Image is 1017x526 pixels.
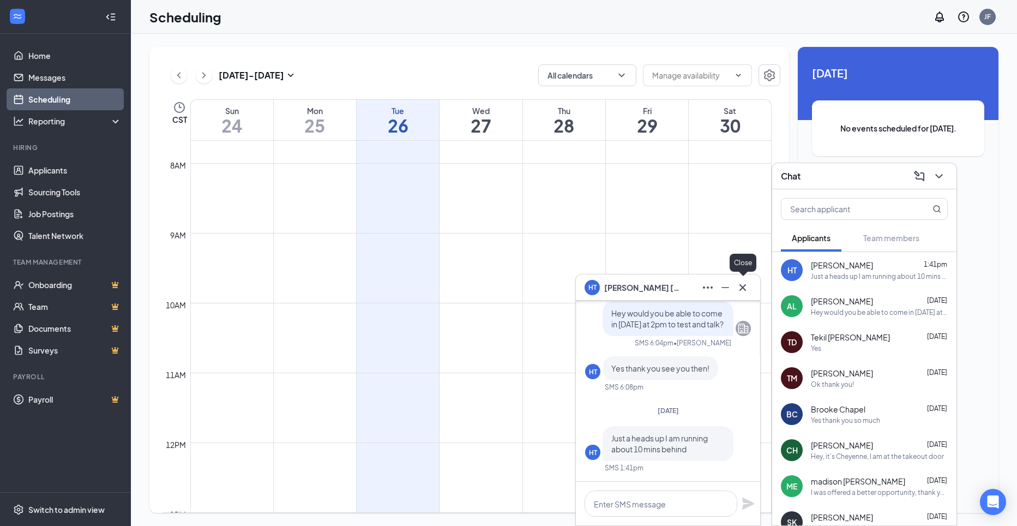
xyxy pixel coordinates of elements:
div: Reporting [28,116,122,127]
svg: ChevronLeft [173,69,184,82]
svg: Company [737,322,750,335]
span: [DATE] [927,296,947,304]
svg: ComposeMessage [913,170,926,183]
a: August 26, 2025 [357,100,439,140]
svg: Minimize [719,281,732,294]
a: OnboardingCrown [28,274,122,296]
svg: Analysis [13,116,24,127]
span: [DATE] [927,404,947,413]
a: PayrollCrown [28,388,122,410]
h1: 24 [191,116,273,135]
span: [PERSON_NAME] [811,296,873,307]
div: Mon [274,105,356,116]
svg: WorkstreamLogo [12,11,23,22]
svg: Cross [736,281,749,294]
svg: ChevronRight [198,69,209,82]
div: 1pm [168,509,188,521]
svg: SmallChevronDown [284,69,297,82]
div: 12pm [164,439,188,451]
span: [PERSON_NAME] [811,440,873,451]
a: Applicants [28,159,122,181]
div: I was offered a better opportunity, thank you for reaching out. [811,488,948,497]
div: HT [787,265,797,276]
div: HT [589,367,597,376]
h1: 26 [357,116,439,135]
a: Sourcing Tools [28,181,122,203]
div: Just a heads up I am running about 10 mins behind [811,272,948,281]
h3: [DATE] - [DATE] [219,69,284,81]
svg: ChevronDown [932,170,946,183]
span: [DATE] [658,407,679,415]
span: [DATE] [927,512,947,521]
h1: 27 [440,116,522,135]
span: [DATE] [927,440,947,449]
div: SMS 6:04pm [635,338,673,348]
a: Settings [759,64,780,86]
span: [DATE] [927,368,947,376]
div: Team Management [13,258,119,267]
svg: Collapse [105,11,116,22]
input: Manage availability [652,69,730,81]
div: Ok thank you! [811,380,854,389]
svg: QuestionInfo [957,10,970,23]
span: [DATE] [927,476,947,485]
span: 1:41pm [924,260,947,268]
span: Brooke Chapel [811,404,865,415]
a: August 25, 2025 [274,100,356,140]
div: 10am [164,299,188,311]
h3: Chat [781,170,801,182]
input: Search applicant [781,199,911,219]
h1: 28 [523,116,605,135]
div: ME [786,481,797,492]
button: ChevronLeft [171,67,187,83]
div: Tue [357,105,439,116]
div: 9am [168,229,188,241]
button: ChevronDown [930,168,948,185]
div: Yes [811,344,821,353]
button: ChevronRight [196,67,212,83]
span: [PERSON_NAME] [811,368,873,379]
div: HT [589,448,597,457]
span: • [PERSON_NAME] [673,338,731,348]
a: Scheduling [28,88,122,110]
svg: Settings [763,69,776,82]
a: Talent Network [28,225,122,247]
a: August 29, 2025 [606,100,688,140]
span: [DATE] [927,332,947,340]
div: AL [787,301,797,312]
span: CST [172,114,187,125]
a: August 24, 2025 [191,100,273,140]
a: SurveysCrown [28,339,122,361]
div: Thu [523,105,605,116]
a: August 27, 2025 [440,100,522,140]
div: Payroll [13,372,119,381]
a: Job Postings [28,203,122,225]
span: Tekil [PERSON_NAME] [811,332,890,343]
div: Hiring [13,143,119,152]
span: [DATE] [812,64,984,81]
div: Yes thank you so much [811,416,880,425]
svg: MagnifyingGlass [932,205,941,213]
div: 11am [164,369,188,381]
a: Home [28,45,122,67]
div: Close [730,254,756,272]
svg: Plane [742,497,755,510]
a: Messages [28,67,122,88]
div: Wed [440,105,522,116]
span: Just a heads up I am running about 10 mins behind [611,433,708,454]
div: BC [786,409,798,420]
span: [PERSON_NAME] [811,512,873,523]
h1: 25 [274,116,356,135]
svg: Settings [13,504,24,515]
h1: Scheduling [149,8,221,26]
span: [PERSON_NAME] [PERSON_NAME] [604,282,681,294]
span: Applicants [792,233,831,243]
svg: Clock [173,101,186,114]
svg: ChevronDown [616,70,627,81]
h1: 29 [606,116,688,135]
a: TeamCrown [28,296,122,318]
div: SMS 1:41pm [605,463,643,473]
div: TM [787,373,797,384]
span: madison [PERSON_NAME] [811,476,905,487]
div: Hey, it's Cheyenne, I am at the takeout door [811,452,944,461]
